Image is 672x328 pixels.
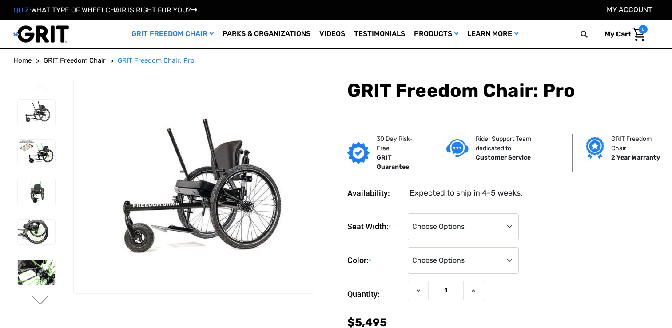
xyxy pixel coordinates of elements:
[31,84,50,94] button: Go to slide 3 of 3
[611,154,660,161] strong: 2 Year Warranty
[611,134,662,153] p: GRIT Freedom Chair
[13,56,32,64] span: Home
[639,25,648,34] span: 0
[463,20,523,48] a: Learn More
[604,30,631,38] span: My Cart
[585,25,598,44] input: Search
[74,107,313,267] img: GRIT Freedom Chair Pro: the Pro model shown including contoured Invacare Matrx seatback, Spinergy...
[18,100,55,124] img: GRIT Freedom Chair Pro: the Pro model shown including contoured Invacare Matrx seatback, Spinergy...
[377,134,419,153] p: 30 Day Risk-Free
[13,25,69,43] img: GRIT All-Terrain Wheelchair and Mobility Equipment
[13,6,31,14] span: QUIZ:
[347,142,370,164] img: GRIT Guarantee
[218,20,315,48] a: Parks & Organizations
[347,281,403,308] label: Quantity:
[598,25,648,44] a: Cart with 0 items
[446,139,469,157] img: Customer service
[315,20,350,48] a: Videos
[586,137,604,159] img: Grit freedom
[410,187,523,199] dd: Expected to ship in 4-5 weeks.
[18,140,55,164] img: GRIT Freedom Chair Pro: side view of Pro model with green lever wraps and spokes on Spinergy whee...
[350,20,410,48] a: Testimonials
[13,56,659,66] nav: Breadcrumb
[13,56,32,66] a: Home
[44,56,106,66] a: GRIT Freedom Chair
[127,20,218,48] a: GRIT Freedom Chair
[632,28,645,41] img: Cart
[476,134,559,153] p: Rider Support Team dedicated to
[13,6,197,14] a: QUIZ:WHAT TYPE OF WHEELCHAIR IS RIGHT FOR YOU?
[347,80,659,102] h1: GRIT Freedom Chair: Pro
[118,56,195,64] span: GRIT Freedom Chair: Pro
[607,5,652,14] a: Account
[44,56,106,64] span: GRIT Freedom Chair
[347,247,403,274] label: Color:
[18,220,55,244] img: GRIT Freedom Chair Pro: close up side view of Pro off road wheelchair model highlighting custom c...
[18,179,55,204] img: GRIT Freedom Chair Pro: front view of Pro model all terrain wheelchair with green lever wraps and...
[347,213,403,240] label: Seat Width:
[476,154,531,161] strong: Customer Service
[31,296,50,307] button: Go to slide 2 of 3
[347,187,403,199] dt: Availability:
[18,260,55,285] img: GRIT Freedom Chair Pro: close up of one Spinergy wheel with green-colored spokes and upgraded dri...
[377,154,409,171] strong: GRIT Guarantee
[118,56,195,66] a: GRIT Freedom Chair: Pro
[410,20,463,48] a: Products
